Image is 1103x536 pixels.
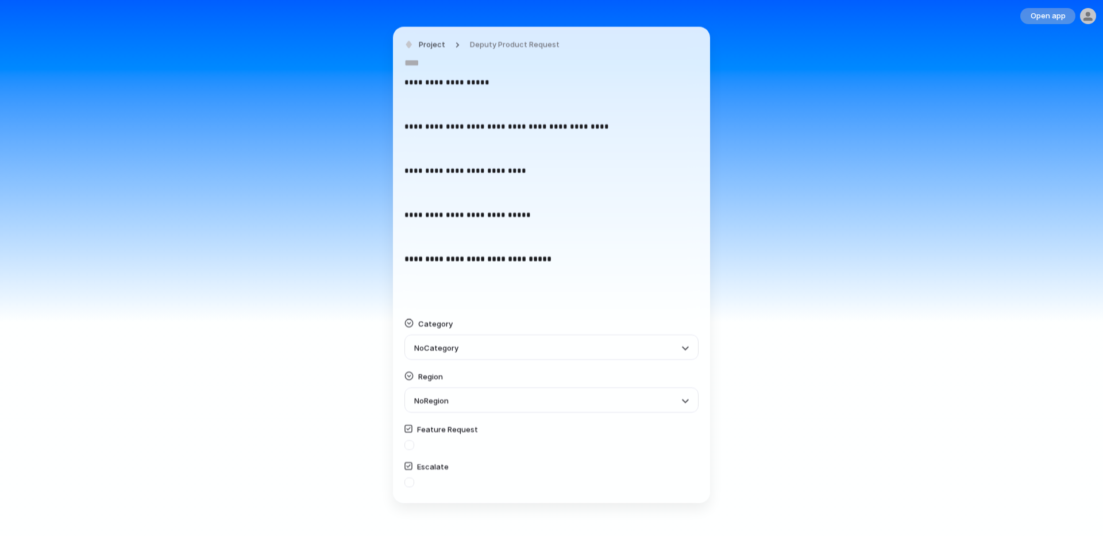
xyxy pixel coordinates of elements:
[463,36,566,53] button: Deputy Product Request
[1031,10,1066,22] span: Open app
[1020,8,1075,24] button: Open app
[414,396,449,405] span: No Region
[414,343,458,352] span: No Category
[418,372,443,381] span: Region
[402,36,449,53] button: Project
[417,462,449,471] span: Escalate
[419,38,445,50] span: Project
[417,425,478,434] span: Feature Request
[470,38,560,50] span: Deputy Product Request
[418,319,453,328] span: Category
